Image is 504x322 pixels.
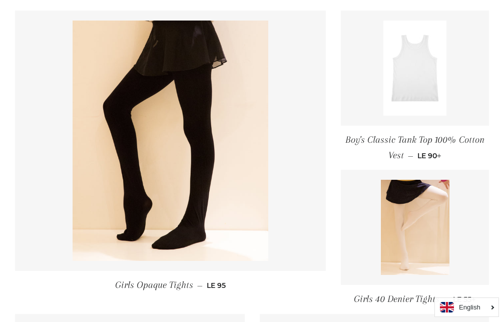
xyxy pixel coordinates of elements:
span: — [408,151,413,160]
span: LE 90 [417,151,441,160]
span: — [443,295,449,304]
a: Girls 40 Denier Tights — LE 55 [341,285,489,313]
a: Girls Opaque Tights — LE 95 [15,271,326,299]
span: Boy's Classic Tank Top 100% Cotton Vest [345,134,484,161]
a: English [440,302,493,312]
a: Boy's Classic Tank Top 100% Cotton Vest — LE 90 [341,126,489,170]
span: LE 55 [453,295,476,304]
span: Girls 40 Denier Tights [354,293,439,304]
span: LE 95 [207,281,226,290]
span: — [197,281,203,290]
i: English [459,304,480,310]
span: Girls Opaque Tights [115,279,193,290]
